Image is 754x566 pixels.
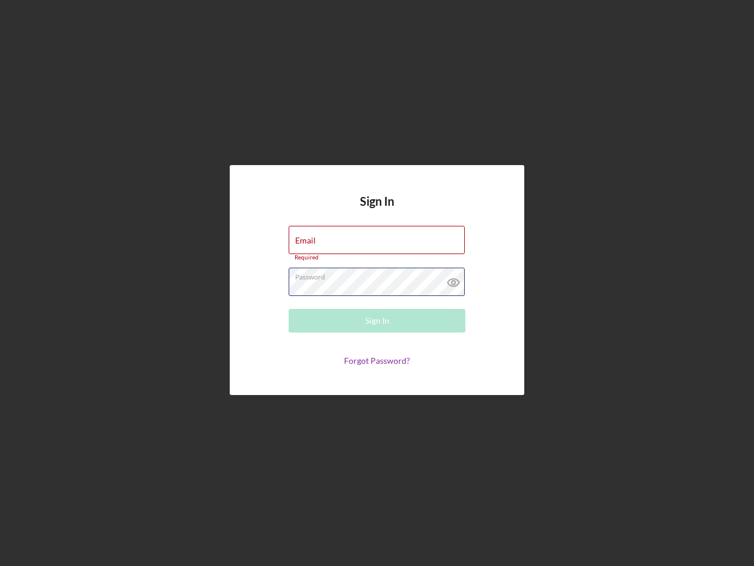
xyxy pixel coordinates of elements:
div: Required [289,254,465,261]
a: Forgot Password? [344,356,410,366]
h4: Sign In [360,195,394,226]
div: Sign In [365,309,389,333]
label: Password [295,268,465,281]
button: Sign In [289,309,465,333]
label: Email [295,236,316,245]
